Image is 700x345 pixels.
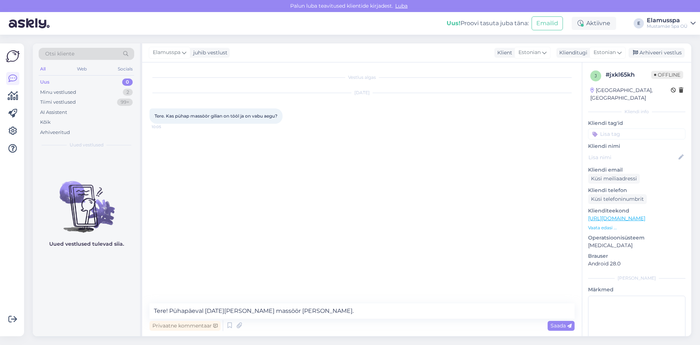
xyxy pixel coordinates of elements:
[588,129,685,139] input: Lisa tag
[588,225,685,231] p: Vaata edasi ...
[155,113,277,119] span: Tere. Kas pühap massöör gilian on tööl ja on vabu aegu?
[45,50,74,58] span: Otsi kliente
[122,78,133,86] div: 0
[149,74,575,81] div: Vestlus algas
[588,142,685,150] p: Kliendi nimi
[647,23,688,29] div: Mustamäe Spa OÜ
[590,87,671,102] div: [GEOGRAPHIC_DATA], [GEOGRAPHIC_DATA]
[629,48,685,58] div: Arhiveeri vestlus
[33,168,140,234] img: No chats
[588,187,685,194] p: Kliendi telefon
[39,64,47,74] div: All
[588,286,685,294] p: Märkmed
[588,166,685,174] p: Kliendi email
[588,242,685,249] p: [MEDICAL_DATA]
[588,174,640,184] div: Küsi meiliaadressi
[447,20,460,27] b: Uus!
[556,49,587,57] div: Klienditugi
[572,17,616,30] div: Aktiivne
[588,252,685,260] p: Brauser
[588,260,685,268] p: Android 28.0
[75,64,88,74] div: Web
[123,89,133,96] div: 2
[651,71,683,79] span: Offline
[594,49,616,57] span: Estonian
[40,99,76,106] div: Tiimi vestlused
[40,129,70,136] div: Arhiveeritud
[634,18,644,28] div: E
[190,49,227,57] div: juhib vestlust
[70,142,104,148] span: Uued vestlused
[40,78,50,86] div: Uus
[588,215,645,222] a: [URL][DOMAIN_NAME]
[40,109,67,116] div: AI Assistent
[588,234,685,242] p: Operatsioonisüsteem
[447,19,529,28] div: Proovi tasuta juba täna:
[6,49,20,63] img: Askly Logo
[588,153,677,161] input: Lisa nimi
[153,49,180,57] span: Elamusspa
[532,16,563,30] button: Emailid
[149,89,575,96] div: [DATE]
[149,303,575,319] textarea: Tere! Pühapäeval [DATE][PERSON_NAME] massöör [PERSON_NAME].
[588,108,685,115] div: Kliendi info
[49,240,124,248] p: Uued vestlused tulevad siia.
[551,322,572,329] span: Saada
[647,18,696,29] a: ElamusspaMustamäe Spa OÜ
[117,99,133,106] div: 99+
[588,194,647,204] div: Küsi telefoninumbrit
[116,64,134,74] div: Socials
[40,89,76,96] div: Minu vestlused
[149,321,221,331] div: Privaatne kommentaar
[588,207,685,215] p: Klienditeekond
[393,3,410,9] span: Luba
[588,275,685,281] div: [PERSON_NAME]
[606,70,651,79] div: # jxkl65kh
[647,18,688,23] div: Elamusspa
[494,49,512,57] div: Klient
[518,49,541,57] span: Estonian
[588,119,685,127] p: Kliendi tag'id
[40,119,51,126] div: Kõik
[152,124,179,130] span: 10:05
[595,73,597,78] span: j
